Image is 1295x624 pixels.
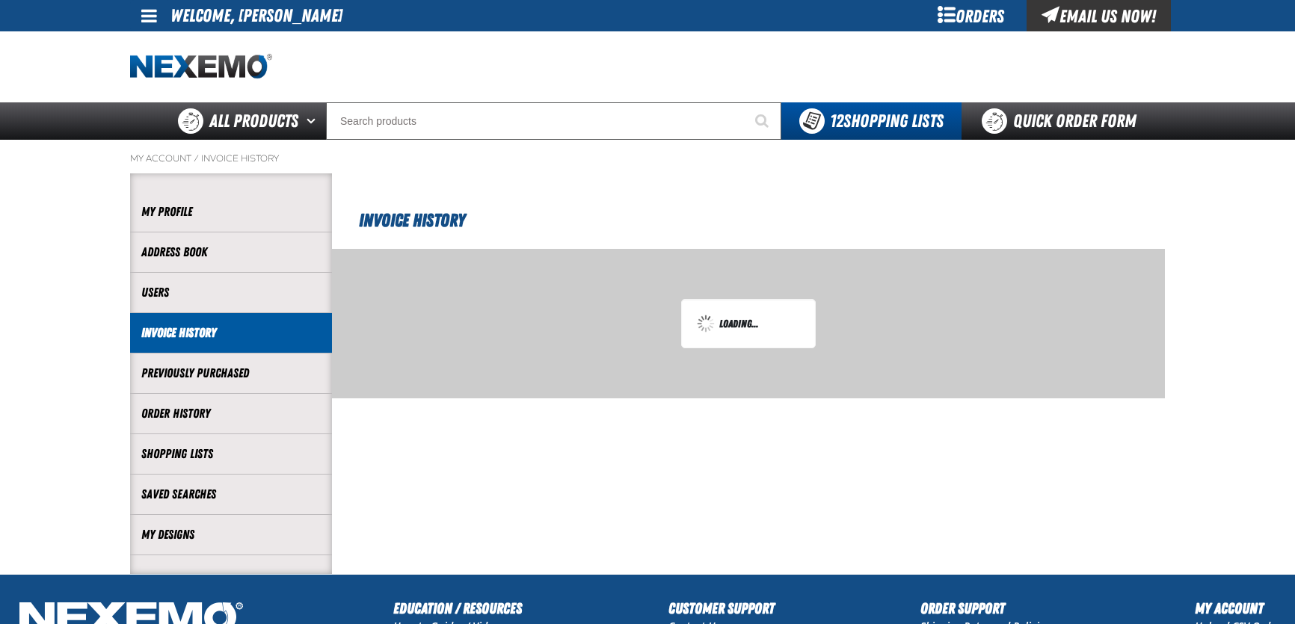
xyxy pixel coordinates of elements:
[962,102,1164,140] a: Quick Order Form
[141,365,321,382] a: Previously Purchased
[194,152,199,164] span: /
[393,597,522,620] h2: Education / Resources
[209,108,298,135] span: All Products
[201,152,279,164] a: Invoice History
[781,102,962,140] button: You have 12 Shopping Lists. Open to view details
[830,111,944,132] span: Shopping Lists
[141,526,321,543] a: My Designs
[1195,597,1280,620] h2: My Account
[130,54,272,80] img: Nexemo logo
[744,102,781,140] button: Start Searching
[141,486,321,503] a: Saved Searches
[830,111,843,132] strong: 12
[301,102,326,140] button: Open All Products pages
[359,210,465,231] span: Invoice History
[141,284,321,301] a: Users
[141,405,321,422] a: Order History
[130,54,272,80] a: Home
[668,597,775,620] h2: Customer Support
[141,445,321,463] a: Shopping Lists
[326,102,781,140] input: Search
[130,152,1165,164] nav: Breadcrumbs
[141,203,321,220] a: My Profile
[130,152,191,164] a: My Account
[141,244,321,261] a: Address Book
[920,597,1049,620] h2: Order Support
[697,315,800,333] div: Loading...
[141,324,321,342] a: Invoice History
